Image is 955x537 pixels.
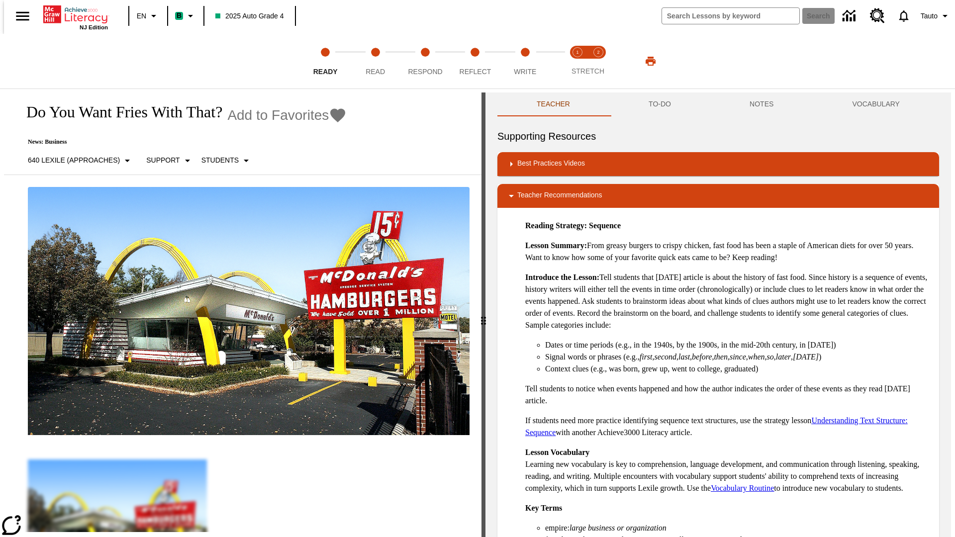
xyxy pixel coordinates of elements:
h1: Do You Want Fries With That? [16,103,222,121]
span: Reflect [460,68,491,76]
button: Profile/Settings [917,7,955,25]
button: Stretch Respond step 2 of 2 [584,34,613,89]
strong: Key Terms [525,504,562,512]
button: Boost Class color is mint green. Change class color [171,7,200,25]
div: activity [485,92,951,537]
em: last [678,353,690,361]
button: Write step 5 of 5 [496,34,554,89]
button: Select Lexile, 640 Lexile (Approaches) [24,152,137,170]
span: EN [137,11,146,21]
div: Press Enter or Spacebar and then press right and left arrow keys to move the slider [481,92,485,537]
p: Tell students to notice when events happened and how the author indicates the order of these even... [525,383,931,407]
p: Tell students that [DATE] article is about the history of fast food. Since history is a sequence ... [525,271,931,331]
p: Best Practices Videos [517,158,585,170]
a: Vocabulary Routine [711,484,774,492]
span: Read [366,68,385,76]
li: Signal words or phrases (e.g., , , , , , , , , , ) [545,351,931,363]
span: B [177,9,182,22]
span: Add to Favorites [227,107,329,123]
div: Best Practices Videos [497,152,939,176]
button: NOTES [710,92,813,116]
strong: Introduce the Lesson: [525,273,599,281]
button: Read step 2 of 5 [346,34,404,89]
button: Teacher [497,92,609,116]
div: reading [4,92,481,532]
a: Data Center [837,2,864,30]
a: Understanding Text Structure: Sequence [525,416,908,437]
a: Notifications [891,3,917,29]
span: Write [514,68,536,76]
button: Open side menu [8,1,37,31]
p: 640 Lexile (Approaches) [28,155,120,166]
em: first [640,353,653,361]
h6: Supporting Resources [497,128,939,144]
input: search field [662,8,799,24]
p: Teacher Recommendations [517,190,602,202]
strong: Reading Strategy: [525,221,587,230]
li: Dates or time periods (e.g., in the 1940s, by the 1900s, in the mid-20th century, in [DATE]) [545,339,931,351]
text: 1 [576,50,578,55]
text: 2 [597,50,599,55]
button: Reflect step 4 of 5 [446,34,504,89]
div: Instructional Panel Tabs [497,92,939,116]
button: Print [635,52,667,70]
a: Resource Center, Will open in new tab [864,2,891,29]
button: Stretch Read step 1 of 2 [563,34,592,89]
em: before [692,353,712,361]
span: Tauto [921,11,938,21]
em: since [730,353,746,361]
strong: Lesson Vocabulary [525,448,589,456]
strong: Lesson Summary: [525,241,587,250]
button: Add to Favorites - Do You Want Fries With That? [227,106,347,124]
button: Select Student [197,152,256,170]
span: NJ Edition [80,24,108,30]
span: 2025 Auto Grade 4 [215,11,284,21]
span: Respond [408,68,442,76]
p: If students need more practice identifying sequence text structures, use the strategy lesson with... [525,415,931,439]
li: Context clues (e.g., was born, grew up, went to college, graduated) [545,363,931,375]
em: large business or organization [570,524,667,532]
strong: Sequence [589,221,621,230]
p: Students [201,155,239,166]
button: VOCABULARY [813,92,939,116]
div: Teacher Recommendations [497,184,939,208]
p: Learning new vocabulary is key to comprehension, language development, and communication through ... [525,447,931,494]
button: Scaffolds, Support [142,152,197,170]
li: empire: [545,522,931,534]
p: News: Business [16,138,347,146]
em: later [776,353,791,361]
button: Ready step 1 of 5 [296,34,354,89]
div: Home [43,3,108,30]
button: Language: EN, Select a language [132,7,164,25]
em: then [714,353,728,361]
p: Support [146,155,180,166]
em: second [655,353,676,361]
p: From greasy burgers to crispy chicken, fast food has been a staple of American diets for over 50 ... [525,240,931,264]
button: TO-DO [609,92,710,116]
button: Respond step 3 of 5 [396,34,454,89]
em: [DATE] [793,353,819,361]
span: Ready [313,68,338,76]
em: so [767,353,774,361]
img: One of the first McDonald's stores, with the iconic red sign and golden arches. [28,187,470,436]
span: STRETCH [572,67,604,75]
em: when [748,353,765,361]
